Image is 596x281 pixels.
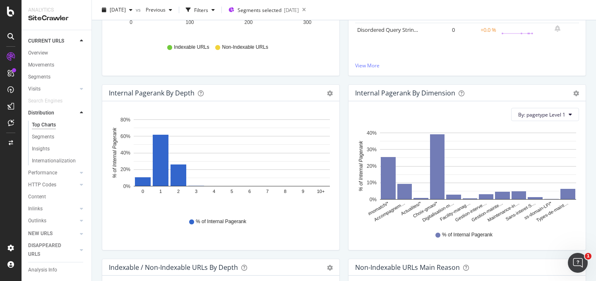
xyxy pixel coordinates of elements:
text: 20% [120,167,130,173]
text: 10+ [317,189,325,194]
button: Filters [183,3,218,17]
div: Movements [28,61,54,69]
text: 80% [120,117,130,123]
a: Disordered Query Strings (duplicates) [357,26,449,33]
a: DISAPPEARED URLS [28,241,77,259]
text: 6 [248,189,251,194]
text: 60% [120,133,130,139]
td: +0.0 % [457,23,498,37]
a: Overview [28,49,86,57]
div: Indexable / Non-Indexable URLs by Depth [109,263,238,271]
div: [DATE] [284,7,299,14]
text: 8 [284,189,286,194]
div: Distribution [28,109,54,117]
div: gear [573,90,579,96]
a: Analysis Info [28,266,86,274]
a: Movements [28,61,86,69]
a: Inlinks [28,205,77,213]
div: Insights [32,145,50,153]
a: Performance [28,169,77,177]
button: Segments selected[DATE] [225,3,299,17]
text: #nomatch/* [367,200,390,217]
button: By: pagetype Level 1 [511,108,579,121]
text: 9 [302,189,304,194]
text: 0 [130,19,132,25]
span: 1 [585,253,591,260]
a: Search Engines [28,97,71,105]
text: 30% [367,147,377,152]
a: Segments [32,133,86,141]
div: NEW URLS [28,229,53,238]
text: 100 [185,19,194,25]
div: Internal Pagerank By Dimension [355,89,455,97]
div: Analysis Info [28,266,57,274]
text: % of Internal Pagerank [112,127,118,178]
div: Visits [28,85,41,93]
span: Segments selected [238,7,281,14]
div: Performance [28,169,57,177]
text: 40% [120,150,130,156]
div: Internal Pagerank by Depth [109,89,195,97]
a: Visits [28,85,77,93]
text: 2 [177,189,180,194]
a: Top Charts [32,121,86,129]
a: Internationalization [32,157,86,165]
div: Overview [28,49,48,57]
div: Search Engines [28,97,62,105]
div: Filters [194,6,208,13]
span: Non-Indexable URLs [222,44,268,51]
div: gear [327,90,333,96]
div: Internationalization [32,157,76,165]
text: 0% [123,183,131,189]
span: % of Internal Pagerank [442,231,493,238]
text: 20% [367,163,377,169]
a: NEW URLS [28,229,77,238]
svg: A chart. [109,114,330,210]
a: Insights [32,145,86,153]
span: vs [136,6,142,13]
div: SiteCrawler [28,14,85,23]
a: Outlinks [28,217,77,225]
span: By: pagetype Level 1 [518,111,565,118]
span: Previous [142,6,166,13]
button: [DATE] [99,3,136,17]
div: Non-Indexable URLs Main Reason [355,263,460,271]
text: Choix-gmao/* [412,200,439,219]
span: 2025 Sep. 8th [110,6,126,13]
text: 40% [367,130,377,136]
div: Segments [32,133,54,141]
a: Distribution [28,109,77,117]
text: 10% [367,180,377,186]
a: View More [355,62,579,69]
a: HTTP Codes [28,181,77,189]
div: Segments [28,73,50,81]
text: 7 [266,189,269,194]
div: Outlinks [28,217,46,225]
div: Top Charts [32,121,56,129]
span: % of Internal Pagerank [196,218,246,225]
div: DISAPPEARED URLS [28,241,70,259]
text: ss-domain-LP/* [523,200,553,220]
text: 300 [303,19,311,25]
text: 0 [142,189,144,194]
td: 0 [424,23,457,37]
svg: A chart. [355,128,576,224]
iframe: Intercom live chat [568,253,588,273]
text: 3 [195,189,197,194]
a: Segments [28,73,86,81]
div: HTTP Codes [28,181,56,189]
text: 4 [213,189,215,194]
div: Analytics [28,7,85,14]
text: Actualites/* [400,200,422,216]
span: Indexable URLs [174,44,209,51]
a: CURRENT URLS [28,37,77,45]
text: 200 [244,19,252,25]
a: Content [28,193,86,201]
div: CURRENT URLS [28,37,64,45]
div: Inlinks [28,205,43,213]
div: Content [28,193,46,201]
button: Previous [142,3,175,17]
text: % of Internal Pagerank [358,140,364,191]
